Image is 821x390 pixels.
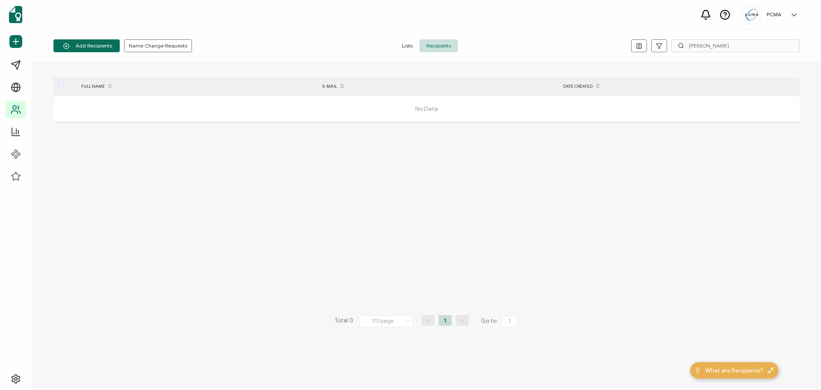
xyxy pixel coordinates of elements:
[767,12,781,18] h5: PCMA
[439,315,452,326] li: 1
[481,315,519,327] span: Go to
[53,39,120,52] button: Add Recipients
[318,79,559,94] div: E-MAIL
[745,9,758,21] img: 5c892e8a-a8c9-4ab0-b501-e22bba25706e.jpg
[124,39,192,52] button: Name Change Requests
[419,39,458,52] span: Recipients
[768,367,774,374] img: minimize-icon.svg
[9,6,22,23] img: sertifier-logomark-colored.svg
[705,366,763,375] span: What are Recipients?
[77,79,318,94] div: FULL NAME
[559,79,800,94] div: DATE CREATED
[671,39,800,52] input: Search
[395,39,419,52] span: Lists
[334,315,353,327] span: Total 0
[360,316,413,327] input: Select
[778,349,821,390] iframe: Chat Widget
[129,43,187,48] span: Name Change Requests
[240,96,613,122] span: No Data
